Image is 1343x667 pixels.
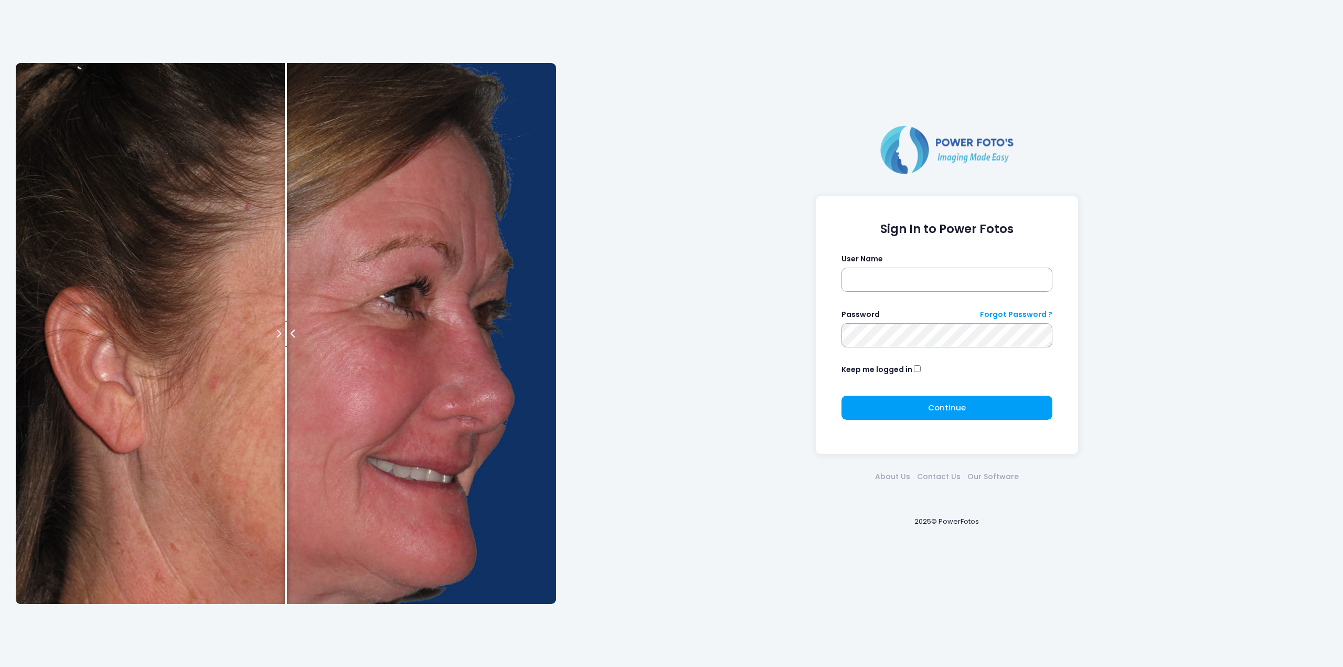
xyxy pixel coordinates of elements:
[928,402,966,413] span: Continue
[876,123,1018,176] img: Logo
[964,471,1022,482] a: Our Software
[913,471,964,482] a: Contact Us
[841,222,1053,236] h1: Sign In to Power Fotos
[841,309,880,320] label: Password
[841,364,912,375] label: Keep me logged in
[871,471,913,482] a: About Us
[567,499,1327,544] div: 2025© PowerFotos
[841,396,1053,420] button: Continue
[841,253,883,264] label: User Name
[980,309,1052,320] a: Forgot Password ?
